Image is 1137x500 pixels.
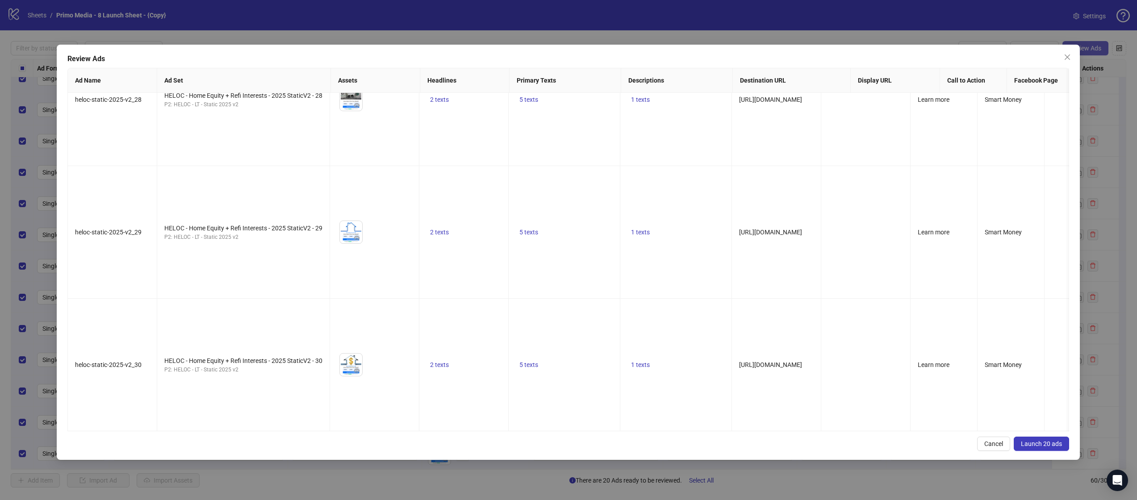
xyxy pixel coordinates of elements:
div: P2: HELOC - LT - Static 2025 v2 [164,366,322,374]
button: Preview [351,365,362,376]
span: 1 texts [631,96,650,103]
button: 5 texts [516,227,542,237]
button: 5 texts [516,94,542,105]
div: Smart Money [985,360,1037,370]
button: Cancel [978,437,1011,451]
div: Open Intercom Messenger [1107,470,1128,491]
div: Smart Money [985,95,1037,104]
img: Asset 1 [340,221,362,243]
button: 2 texts [426,359,452,370]
button: 2 texts [426,227,452,237]
span: heloc-static-2025-v2_30 [75,361,142,368]
th: Destination URL [733,68,851,93]
div: Review Ads [67,54,1069,64]
img: Asset 1 [340,354,362,376]
button: 1 texts [627,94,653,105]
span: eye [354,235,360,241]
span: close [1064,54,1071,61]
th: Call to Action [940,68,1007,93]
button: 1 texts [627,227,653,237]
th: Ad Set [157,68,331,93]
button: 5 texts [516,359,542,370]
div: HELOC - Home Equity + Refi Interests - 2025 StaticV2 - 29 [164,223,322,233]
img: Asset 1 [340,88,362,111]
th: Primary Texts [510,68,621,93]
span: Learn more [918,361,949,368]
span: 1 texts [631,361,650,368]
span: 5 texts [519,229,538,236]
button: Close [1061,50,1075,64]
span: 5 texts [519,96,538,103]
button: Preview [351,100,362,111]
span: heloc-static-2025-v2_28 [75,96,142,103]
span: eye [354,102,360,108]
span: [URL][DOMAIN_NAME] [739,229,802,236]
span: Cancel [985,440,1003,447]
span: Learn more [918,96,949,103]
th: Facebook Page [1007,68,1074,93]
th: Display URL [851,68,940,93]
button: 1 texts [627,359,653,370]
div: HELOC - Home Equity + Refi Interests - 2025 StaticV2 - 28 [164,91,322,100]
button: 2 texts [426,94,452,105]
span: Launch 20 ads [1021,440,1062,447]
span: 2 texts [430,229,449,236]
div: Smart Money [985,227,1037,237]
th: Assets [331,68,420,93]
th: Headlines [420,68,510,93]
span: eye [354,367,360,374]
div: P2: HELOC - LT - Static 2025 v2 [164,100,322,109]
button: Preview [351,233,362,243]
span: [URL][DOMAIN_NAME] [739,96,802,103]
div: P2: HELOC - LT - Static 2025 v2 [164,233,322,242]
span: 1 texts [631,229,650,236]
th: Ad Name [68,68,157,93]
span: Learn more [918,229,949,236]
span: 5 texts [519,361,538,368]
th: Descriptions [621,68,733,93]
button: Launch 20 ads [1014,437,1070,451]
span: [URL][DOMAIN_NAME] [739,361,802,368]
span: 2 texts [430,361,449,368]
span: heloc-static-2025-v2_29 [75,229,142,236]
div: HELOC - Home Equity + Refi Interests - 2025 StaticV2 - 30 [164,356,322,366]
span: 2 texts [430,96,449,103]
